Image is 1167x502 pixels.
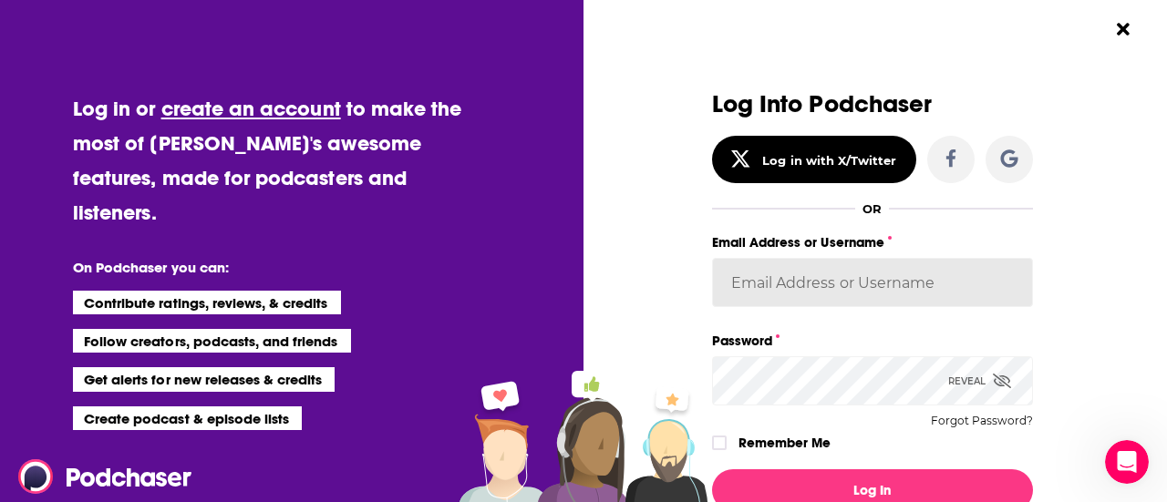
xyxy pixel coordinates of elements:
[18,459,193,494] img: Podchaser - Follow, Share and Rate Podcasts
[738,431,831,455] label: Remember Me
[862,201,882,216] div: OR
[73,329,351,353] li: Follow creators, podcasts, and friends
[73,406,302,430] li: Create podcast & episode lists
[948,356,1011,405] div: Reveal
[712,329,1033,353] label: Password
[712,258,1033,307] input: Email Address or Username
[931,415,1033,427] button: Forgot Password?
[712,91,1033,118] h3: Log Into Podchaser
[161,96,341,121] a: create an account
[712,231,1033,254] label: Email Address or Username
[73,259,438,276] li: On Podchaser you can:
[18,459,179,494] a: Podchaser - Follow, Share and Rate Podcasts
[73,291,341,314] li: Contribute ratings, reviews, & credits
[1106,12,1141,46] button: Close Button
[762,153,896,168] div: Log in with X/Twitter
[1105,440,1149,484] iframe: Intercom live chat
[712,136,916,183] button: Log in with X/Twitter
[73,367,335,391] li: Get alerts for new releases & credits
